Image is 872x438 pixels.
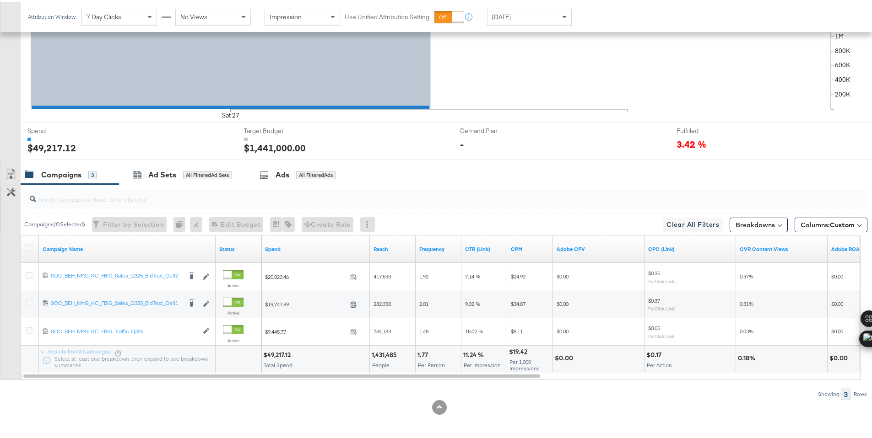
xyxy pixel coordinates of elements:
span: Per Impression [464,360,501,367]
span: [DATE] [492,11,511,19]
span: $0.35 [648,268,660,275]
div: All Filtered Ad Sets [183,169,232,177]
span: Impression [270,11,302,19]
div: 1,431,485 [372,349,400,358]
a: The number of people your ad was served to. [374,244,412,251]
span: $19,747.89 [265,299,347,306]
sub: Per Click (Link) [648,304,676,310]
label: Active [223,336,244,342]
a: The average number of times your ad was served to each person. [419,244,458,251]
div: 11.24 % [463,349,487,358]
input: Search Campaigns by Name, ID or Objective [36,185,790,203]
span: No Views [180,11,207,19]
span: $20,023.46 [265,272,347,278]
div: 3 [841,387,850,398]
a: Adobe CPV [557,244,641,251]
span: 0.03% [740,326,753,333]
div: $0.00 [555,352,576,361]
div: SOC_BEH_NMG_KC_FBIG_Sales_Q325_BidTest_Cell2 [51,270,182,278]
sub: Per Click (Link) [648,277,676,282]
span: 0.37% [740,271,753,278]
div: Attribution Window: [27,12,77,18]
span: Per Person [418,360,445,367]
span: Target Budget [244,125,313,134]
button: Clear All Filters [663,216,723,230]
span: 2.01 [419,299,428,305]
label: Active [223,281,244,287]
button: Columns:Custom [795,216,867,230]
span: $0.00 [831,299,843,305]
div: $19.42 [509,346,530,354]
text: Sat 27 [222,109,239,118]
span: $34.87 [511,299,525,305]
a: Shows the current state of your Ad Campaign. [219,244,258,251]
span: $0.00 [557,299,569,305]
span: People [372,360,390,367]
span: $0.00 [831,326,843,333]
a: The number of clicks received on a link in your ad divided by the number of impressions. [465,244,504,251]
div: 0 [173,215,190,230]
span: 417,533 [374,271,391,278]
span: 9.32 % [465,299,480,305]
div: Ad Sets [148,168,176,178]
button: Breakdowns [730,216,788,230]
span: Total Spend [264,360,292,367]
div: $0.17 [646,349,664,358]
span: 784,183 [374,326,391,333]
span: 3.42 % [677,136,706,148]
span: Columns: [801,219,855,228]
span: $24.92 [511,271,525,278]
div: Ads [276,168,289,178]
div: $1,441,000.00 [244,139,306,153]
span: Fulfilled [677,125,745,134]
a: The total amount spent to date. [265,244,366,251]
span: $0.00 [557,326,569,333]
div: Showing: [818,389,841,395]
div: $49,217.12 [27,139,76,153]
span: $9,445.77 [265,326,347,333]
span: Custom [830,219,855,227]
span: 7 Day Clicks [87,11,121,19]
div: 1.77 [417,349,431,358]
span: Demand Plan [460,125,529,134]
span: 0.31% [740,299,753,305]
label: Use Unified Attribution Setting: [345,11,431,20]
a: CVR Content Views [740,244,824,251]
span: $8.11 [511,326,523,333]
span: Clear All Filters [666,217,719,229]
span: 7.14 % [465,271,480,278]
div: - [460,136,464,149]
span: 1.92 [419,271,428,278]
span: Spend [27,125,96,134]
div: Campaigns ( 0 Selected) [24,219,85,227]
a: Your campaign name. [43,244,212,251]
span: $0.37 [648,295,660,302]
span: 1.48 [419,326,428,333]
div: 3 [88,169,97,177]
sub: Per Click (Link) [648,331,676,337]
span: 282,358 [374,299,391,305]
div: 0.18% [738,352,758,361]
a: SOC_BEH_NMG_KC_FBIG_Sales_Q325_BidTest_Cell1 [51,298,182,307]
label: Active [223,308,244,314]
div: $49,217.12 [263,349,293,358]
a: SOC_BEH_NMG_KC_FBIG_Traffic_Q325 [51,326,198,334]
div: Rows [853,389,867,395]
div: All Filtered Ads [296,169,336,177]
span: $0.05 [648,323,660,330]
span: 15.02 % [465,326,483,333]
div: SOC_BEH_NMG_KC_FBIG_Sales_Q325_BidTest_Cell1 [51,298,182,305]
a: SOC_BEH_NMG_KC_FBIG_Sales_Q325_BidTest_Cell2 [51,270,182,279]
div: $0.00 [829,352,850,361]
span: Per 1,000 Impressions [509,357,540,370]
span: Per Action [647,360,672,367]
span: $0.00 [557,271,569,278]
a: The average cost for each link click you've received from your ad. [648,244,732,251]
a: The average cost you've paid to have 1,000 impressions of your ad. [511,244,549,251]
div: Campaigns [41,168,81,178]
span: $0.00 [831,271,843,278]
